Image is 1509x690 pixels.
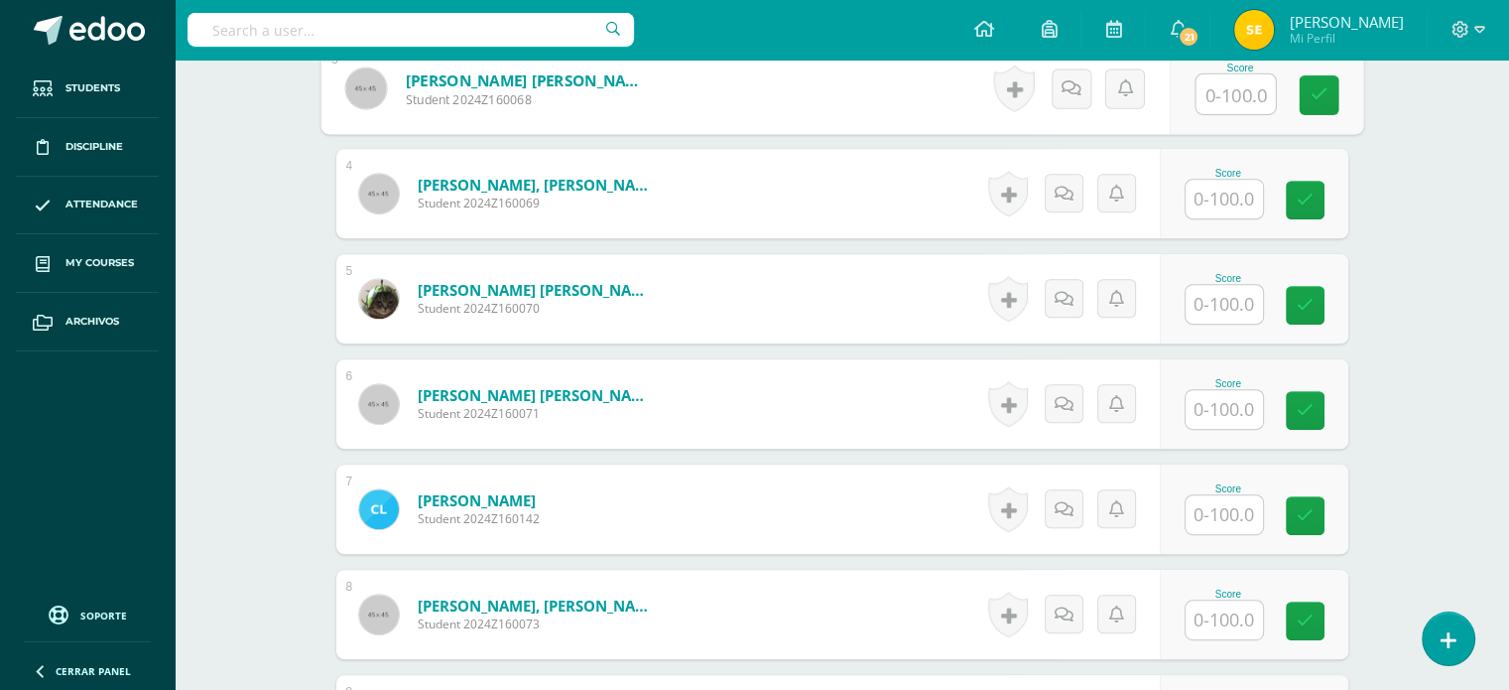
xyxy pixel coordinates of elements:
span: Student 2024Z160071 [418,405,656,422]
span: Cerrar panel [56,664,131,678]
a: [PERSON_NAME], [PERSON_NAME] [418,596,656,616]
input: Search a user… [188,13,634,47]
div: Score [1185,483,1272,494]
img: e8814c675841979fe0530a6dd7c75fda.png [359,489,399,529]
div: Score [1185,378,1272,389]
span: Student 2024Z160069 [418,195,656,211]
a: [PERSON_NAME] [418,490,540,510]
input: 0-100.0 [1186,495,1263,534]
span: Mi Perfil [1289,30,1403,47]
div: Score [1195,62,1285,72]
span: Archivos [65,314,119,330]
a: [PERSON_NAME], [PERSON_NAME] [418,175,656,195]
input: 0-100.0 [1186,285,1263,324]
img: 45x45 [359,595,399,634]
a: [PERSON_NAME] [PERSON_NAME] [405,69,650,90]
span: Student 2024Z160068 [405,90,650,108]
img: efdde124b53c5e6227a31b6264010d7d.png [359,279,399,319]
span: Discipline [65,139,123,155]
a: Soporte [24,601,151,627]
img: 45x45 [359,384,399,424]
a: Students [16,60,159,118]
a: Discipline [16,118,159,177]
img: 45x45 [359,174,399,213]
span: Student 2024Z160073 [418,616,656,632]
div: Score [1185,168,1272,179]
span: My courses [65,255,134,271]
img: 4e9def19cc85b7c337b3cd984476dcf2.png [1234,10,1274,50]
input: 0-100.0 [1186,390,1263,429]
div: Score [1185,589,1272,600]
a: Archivos [16,293,159,351]
span: Student 2024Z160070 [418,300,656,317]
span: 21 [1178,26,1199,48]
input: 0-100.0 [1186,180,1263,218]
input: 0-100.0 [1195,74,1275,114]
a: [PERSON_NAME] [PERSON_NAME] [418,385,656,405]
input: 0-100.0 [1186,601,1263,639]
span: Soporte [80,609,127,622]
span: Attendance [65,197,138,212]
a: [PERSON_NAME] [PERSON_NAME] [418,280,656,300]
img: 45x45 [345,68,386,108]
a: Attendance [16,177,159,235]
span: Student 2024Z160142 [418,510,540,527]
span: Students [65,80,120,96]
div: Score [1185,273,1272,284]
span: [PERSON_NAME] [1289,12,1403,32]
a: My courses [16,234,159,293]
